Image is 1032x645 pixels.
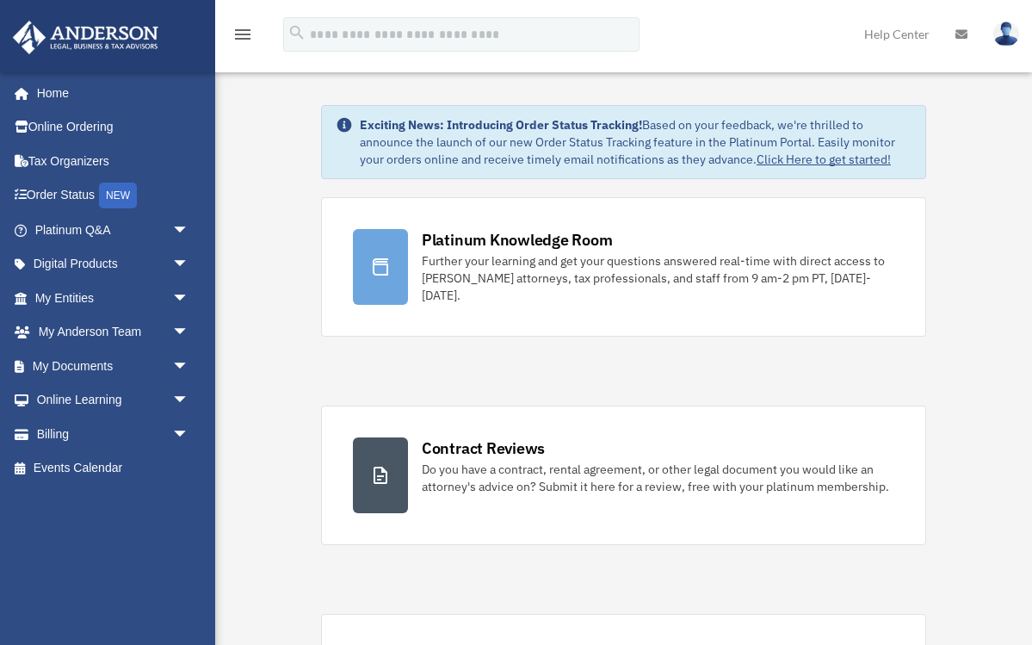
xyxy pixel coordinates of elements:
[232,24,253,45] i: menu
[12,144,215,178] a: Tax Organizers
[12,383,215,418] a: Online Learningarrow_drop_down
[172,349,207,384] span: arrow_drop_down
[993,22,1019,47] img: User Pic
[287,23,306,42] i: search
[12,213,215,247] a: Platinum Q&Aarrow_drop_down
[172,315,207,350] span: arrow_drop_down
[172,383,207,419] span: arrow_drop_down
[12,178,215,214] a: Order StatusNEW
[757,152,891,167] a: Click Here to get started!
[172,417,207,452] span: arrow_drop_down
[422,461,894,495] div: Do you have a contract, rental agreement, or other legal document you would like an attorney's ad...
[12,281,215,315] a: My Entitiesarrow_drop_down
[99,183,137,208] div: NEW
[172,247,207,282] span: arrow_drop_down
[360,117,642,133] strong: Exciting News: Introducing Order Status Tracking!
[360,116,911,168] div: Based on your feedback, we're thrilled to announce the launch of our new Order Status Tracking fe...
[172,281,207,316] span: arrow_drop_down
[8,21,164,54] img: Anderson Advisors Platinum Portal
[12,417,215,451] a: Billingarrow_drop_down
[422,437,545,459] div: Contract Reviews
[172,213,207,248] span: arrow_drop_down
[12,247,215,282] a: Digital Productsarrow_drop_down
[422,252,894,304] div: Further your learning and get your questions answered real-time with direct access to [PERSON_NAM...
[12,349,215,383] a: My Documentsarrow_drop_down
[321,197,926,337] a: Platinum Knowledge Room Further your learning and get your questions answered real-time with dire...
[12,315,215,350] a: My Anderson Teamarrow_drop_down
[422,229,613,251] div: Platinum Knowledge Room
[12,451,215,486] a: Events Calendar
[12,110,215,145] a: Online Ordering
[12,76,207,110] a: Home
[321,406,926,545] a: Contract Reviews Do you have a contract, rental agreement, or other legal document you would like...
[232,30,253,45] a: menu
